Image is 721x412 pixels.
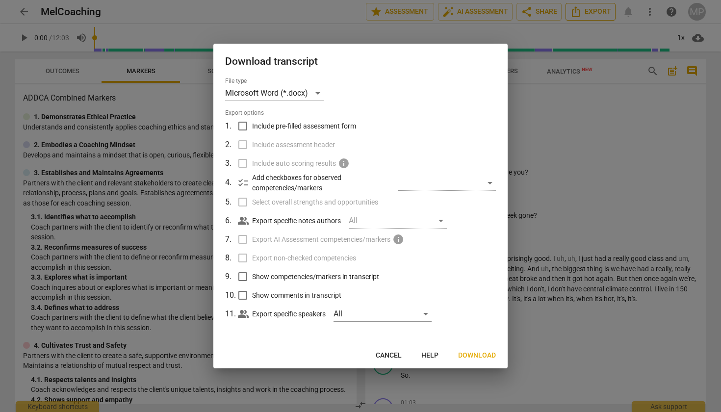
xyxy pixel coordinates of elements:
[225,193,238,211] td: 5 .
[225,286,238,305] td: 10 .
[252,173,390,193] p: Add checkboxes for observed competencies/markers
[225,211,238,230] td: 6 .
[368,347,410,364] button: Cancel
[349,213,447,229] div: All
[225,78,247,84] label: File type
[225,249,238,267] td: 8 .
[225,117,238,135] td: 1 .
[225,55,496,68] h2: Download transcript
[225,109,496,117] span: Export options
[225,305,238,323] td: 11 .
[252,234,390,245] span: Export AI Assessment competencies/markers
[450,347,504,364] button: Download
[458,351,496,360] span: Download
[338,157,350,169] span: Upgrade to Teams/Academy plan to implement
[237,215,249,227] span: people_alt
[376,351,402,360] span: Cancel
[252,158,336,169] span: Include auto scoring results
[392,233,404,245] span: Purchase a subscription to enable
[252,121,356,131] span: Include pre-filled assessment form
[237,308,249,320] span: people_alt
[252,197,378,207] span: Select overall strengths and opportunities
[252,272,379,282] span: Show competencies/markers in transcript
[252,290,341,301] span: Show comments in transcript
[225,85,324,101] div: Microsoft Word (*.docx)
[237,177,249,189] span: checklist
[252,216,341,226] p: Export specific notes authors
[252,309,326,319] p: Export specific speakers
[252,253,356,263] span: Export non-checked competencies
[413,347,446,364] button: Help
[252,140,335,150] span: Include assessment header
[225,230,238,249] td: 7 .
[225,154,238,173] td: 3 .
[334,306,432,322] div: All
[225,267,238,286] td: 9 .
[421,351,438,360] span: Help
[225,135,238,154] td: 2 .
[225,173,238,193] td: 4 .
